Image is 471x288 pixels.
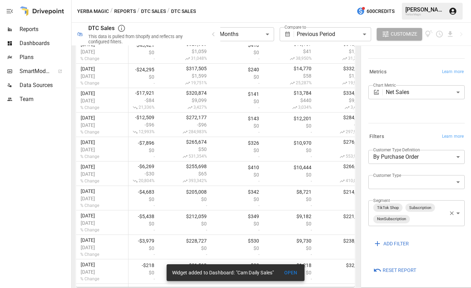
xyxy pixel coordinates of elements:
[110,140,155,146] span: -$7,896
[442,69,464,75] span: Learn more
[80,220,125,226] span: [DATE]
[80,139,125,145] span: [DATE]
[110,253,155,256] span: -
[267,90,312,96] span: $13,784
[319,105,365,110] span: 3,410%
[369,68,387,76] h6: Metrics
[88,25,115,31] div: DTC Sales
[80,73,125,79] span: [DATE]
[373,197,390,203] label: Segment
[319,245,365,251] span: $0
[319,80,365,86] span: 19,960%
[80,66,125,72] span: [DATE]
[88,34,201,44] div: This data is pulled from Shopify and reflects any configured filters.
[110,122,155,128] span: -$96
[80,122,125,128] span: [DATE]
[162,56,208,62] span: 31,048%
[110,7,113,16] div: /
[319,146,365,152] span: $50
[267,221,312,226] span: $0
[162,171,208,177] span: $65
[215,155,260,158] span: -
[383,239,409,248] span: ADD FILTER
[162,178,208,184] span: 393,342%
[110,221,155,226] span: $0
[267,123,312,129] span: $0
[319,56,365,62] span: 31,383%
[77,7,109,16] button: Yerba Magic
[319,214,365,219] span: $221,589
[80,171,125,177] span: [DATE]
[215,91,260,97] span: $141
[383,266,416,275] span: Reset Report
[110,238,155,244] span: -$3,979
[215,81,260,85] span: -
[267,73,312,79] span: $58
[77,31,83,37] div: 🛍
[114,7,136,16] button: Reports
[162,214,208,219] span: $212,059
[319,270,365,275] span: $0
[435,30,443,38] button: Schedule report
[319,122,365,128] span: -$96
[162,238,208,244] span: $228,727
[162,98,208,103] span: $9,099
[319,196,365,202] span: $0
[369,133,384,141] h6: Filters
[373,172,401,178] label: Customer Type
[368,237,414,250] button: ADD FILTER
[80,98,125,103] span: [DATE]
[110,90,155,96] span: -$17,921
[319,139,365,145] span: $276,970
[162,90,208,96] span: $320,874
[110,270,155,275] span: $0
[368,150,465,164] div: By Purchase Order
[354,5,397,18] button: 600Credits
[267,56,312,62] span: 38,950%
[162,277,208,281] span: -
[319,49,365,54] span: $1,101
[20,53,70,62] span: Plans
[215,67,260,72] span: $240
[162,262,208,268] span: $31,569
[297,31,335,37] span: Previous Period
[377,28,422,41] button: Customize
[162,139,208,145] span: $265,674
[215,140,260,146] span: $326
[162,164,208,169] span: $255,698
[319,164,365,169] span: $266,552
[267,116,312,121] span: $12,201
[367,7,395,16] span: 600 Credits
[215,74,260,80] span: $0
[137,7,140,16] div: /
[319,228,365,232] span: -
[319,178,365,184] span: 410,043%
[162,122,208,128] span: -$96
[80,147,125,152] span: [DATE]
[80,115,125,121] span: [DATE]
[215,196,260,202] span: $0
[215,238,260,244] span: $530
[20,39,70,48] span: Dashboards
[319,73,365,79] span: $1,658
[319,262,365,268] span: $32,810
[110,98,155,103] span: -$84
[215,172,260,178] span: $0
[267,98,312,103] span: $440
[162,189,208,195] span: $205,008
[405,13,444,16] div: Yerba Magic
[80,81,125,86] span: % Change
[267,196,312,202] span: $0
[267,253,312,256] span: -
[215,50,260,55] span: $0
[267,147,312,153] span: $0
[110,67,155,72] span: -$24,295
[368,264,421,276] button: Reset Report
[215,147,260,153] span: $0
[215,221,260,226] span: $0
[110,155,155,158] span: -
[80,188,125,194] span: [DATE]
[267,238,312,244] span: $9,730
[215,116,260,121] span: $143
[319,66,365,71] span: $332,515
